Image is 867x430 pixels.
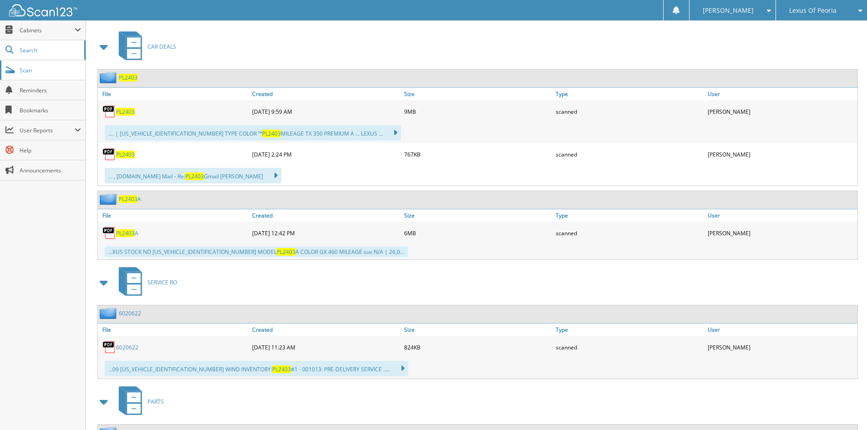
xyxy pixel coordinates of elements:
[553,102,705,121] div: scanned
[402,88,554,100] a: Size
[705,209,857,222] a: User
[105,168,281,183] div: ... , [DOMAIN_NAME] Mail - Re: Gmail [PERSON_NAME]
[185,172,204,180] span: PL2403
[20,86,81,94] span: Reminders
[102,340,116,354] img: PDF.png
[705,224,857,242] div: [PERSON_NAME]
[705,88,857,100] a: User
[705,338,857,356] div: [PERSON_NAME]
[98,88,250,100] a: File
[102,147,116,161] img: PDF.png
[9,4,77,16] img: scan123-logo-white.svg
[116,229,138,237] a: PL2403A
[705,102,857,121] div: [PERSON_NAME]
[402,338,554,356] div: 824KB
[553,324,705,336] a: Type
[102,105,116,118] img: PDF.png
[102,226,116,240] img: PDF.png
[116,151,135,158] a: PL2403
[119,309,141,317] a: 6020622
[20,126,75,134] span: User Reports
[119,74,137,81] a: PL2403
[147,278,177,286] span: SERVICE RO
[98,209,250,222] a: File
[105,361,408,376] div: ...09 [US_VEHICLE_IDENTIFICATION_NUMBER] WIND INVENTORY: #1 - 001013: PRE-DELIVERY SERVICE .....
[20,147,81,154] span: Help
[553,209,705,222] a: Type
[250,338,402,356] div: [DATE] 11:23 AM
[20,26,75,34] span: Cabinets
[250,209,402,222] a: Created
[705,324,857,336] a: User
[20,167,81,174] span: Announcements
[147,43,176,51] span: CAR DEALS
[250,102,402,121] div: [DATE] 9:59 AM
[250,224,402,242] div: [DATE] 12:42 PM
[553,145,705,163] div: scanned
[402,324,554,336] a: Size
[277,248,295,256] span: PL2403
[147,398,164,405] span: PARTS
[20,46,80,54] span: Search
[705,145,857,163] div: [PERSON_NAME]
[113,384,164,420] a: PARTS
[250,88,402,100] a: Created
[402,102,554,121] div: 9MB
[821,386,867,430] iframe: Chat Widget
[116,229,135,237] span: PL2403
[402,145,554,163] div: 767KB
[105,247,408,257] div: ...XUS STOCK NO [US_VEHICLE_IDENTIFICATION_NUMBER] MODEL A COLOR GX 460 MILEAGE suv N/A | 26,0...
[119,195,141,203] a: PL2403A
[116,108,135,116] a: PL2403
[100,308,119,319] img: folder2.png
[553,224,705,242] div: scanned
[20,66,81,74] span: Scan
[119,195,137,203] span: PL2403
[272,365,291,373] span: PL2403
[116,344,138,351] a: 6020622
[100,72,119,83] img: folder2.png
[98,324,250,336] a: File
[789,8,837,13] span: Lexus Of Peoria
[250,324,402,336] a: Created
[20,106,81,114] span: Bookmarks
[402,209,554,222] a: Size
[553,338,705,356] div: scanned
[100,193,119,205] img: folder2.png
[402,224,554,242] div: 6MB
[703,8,754,13] span: [PERSON_NAME]
[262,130,281,137] span: PL2403
[250,145,402,163] div: [DATE] 2:24 PM
[113,29,176,65] a: CAR DEALS
[113,264,177,300] a: SERVICE RO
[105,125,401,141] div: .... | [US_VEHICLE_IDENTIFICATION_NUMBER] TYPE COLOR ™ MILEAGE TX 350 PREMIUM A ... LEXUS ...
[553,88,705,100] a: Type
